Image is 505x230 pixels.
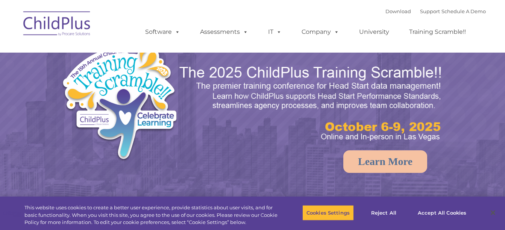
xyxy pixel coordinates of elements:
a: Support [420,8,440,14]
a: Software [138,24,188,39]
a: Download [385,8,411,14]
button: Close [485,204,501,221]
a: Training Scramble!! [402,24,473,39]
a: Learn More [343,150,427,173]
button: Reject All [360,205,407,221]
a: IT [261,24,289,39]
a: Assessments [193,24,256,39]
img: ChildPlus by Procare Solutions [20,6,95,44]
button: Accept All Cookies [414,205,470,221]
a: Company [294,24,347,39]
font: | [385,8,486,14]
button: Cookies Settings [302,205,354,221]
div: This website uses cookies to create a better user experience, provide statistics about user visit... [24,204,278,226]
a: Schedule A Demo [441,8,486,14]
a: University [352,24,397,39]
